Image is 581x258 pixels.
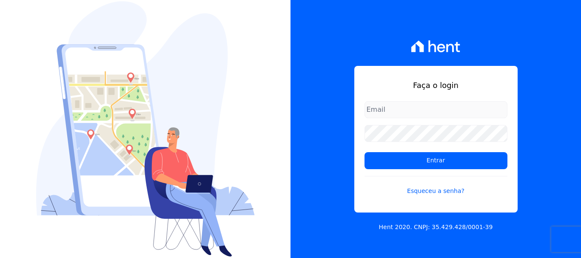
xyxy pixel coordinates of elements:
[365,79,507,91] h1: Faça o login
[365,176,507,196] a: Esqueceu a senha?
[365,152,507,169] input: Entrar
[36,1,255,257] img: Login
[365,101,507,118] input: Email
[379,223,493,232] p: Hent 2020. CNPJ: 35.429.428/0001-39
